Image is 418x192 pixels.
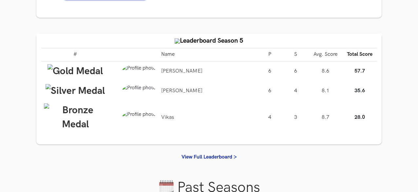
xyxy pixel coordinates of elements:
td: 4 [283,81,309,101]
td: 6 [257,61,283,81]
img: Bronze Medal [44,103,107,132]
td: 3 [283,101,309,134]
img: trophy.png [175,38,180,44]
th: Avg. Score [309,48,342,61]
a: Vikas [161,114,174,120]
td: 8.6 [309,61,342,81]
img: Gold Medal [47,64,103,78]
a: [PERSON_NAME] [161,68,202,74]
img: Profile photo [122,84,156,97]
th: S [283,48,309,61]
img: Silver Medal [46,84,105,98]
th: P [257,48,283,61]
td: 28.0 [342,101,377,134]
td: 35.6 [342,81,377,101]
td: 8.1 [309,81,342,101]
th: Name [159,48,257,61]
a: [PERSON_NAME] [161,88,202,94]
img: Profile photo [122,111,156,124]
h4: Leaderboard Season 5 [41,37,377,45]
img: Profile photo [122,65,156,78]
td: 6 [257,81,283,101]
th: # [41,48,109,61]
td: 6 [283,61,309,81]
th: Total Score [342,48,377,61]
td: 8.7 [309,101,342,134]
td: 4 [257,101,283,134]
td: 57.7 [342,61,377,81]
a: View Full Leaderboard > [181,154,237,160]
